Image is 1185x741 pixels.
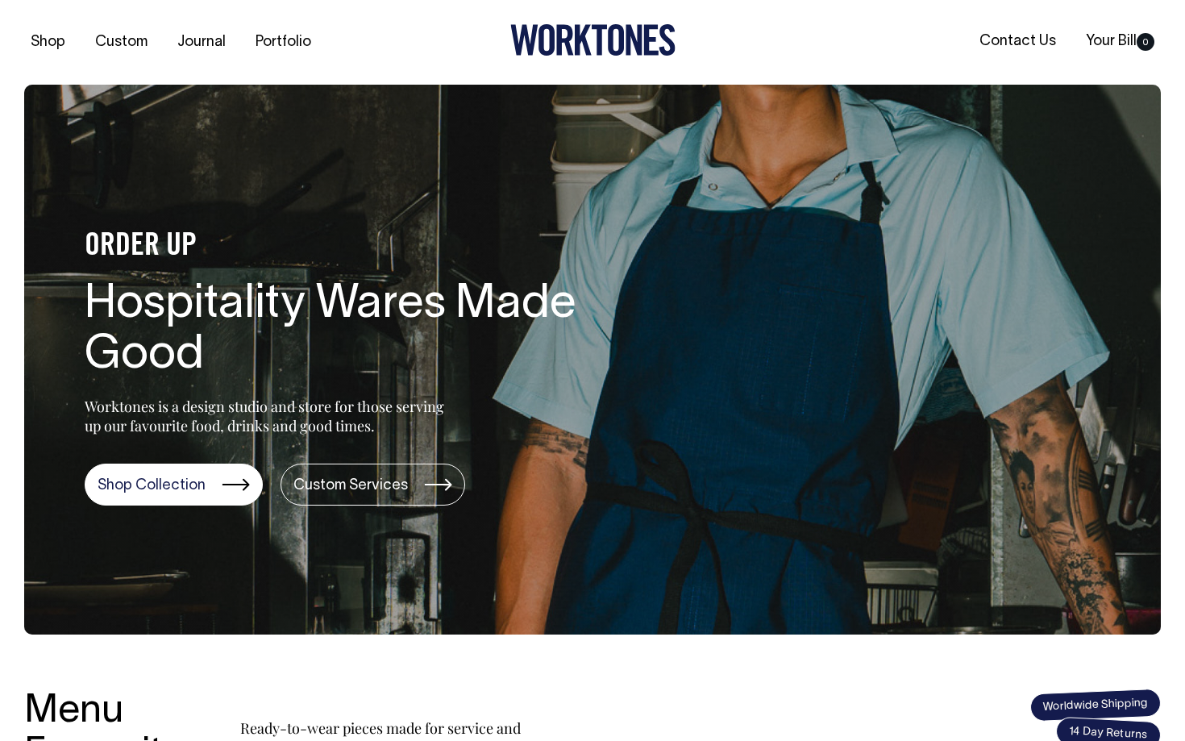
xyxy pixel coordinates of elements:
[1029,688,1161,722] span: Worldwide Shipping
[85,464,263,506] a: Shop Collection
[171,29,232,56] a: Journal
[1079,28,1161,55] a: Your Bill0
[249,29,318,56] a: Portfolio
[89,29,154,56] a: Custom
[973,28,1062,55] a: Contact Us
[85,230,601,264] h4: ORDER UP
[24,29,72,56] a: Shop
[281,464,465,506] a: Custom Services
[1137,33,1154,51] span: 0
[85,280,601,383] h1: Hospitality Wares Made Good
[85,397,451,435] p: Worktones is a design studio and store for those serving up our favourite food, drinks and good t...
